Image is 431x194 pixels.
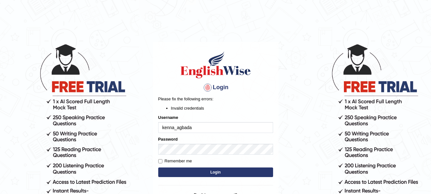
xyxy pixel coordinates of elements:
p: Please fix the following errors: [158,96,273,102]
li: Invalid credentials [171,105,273,111]
label: Username [158,114,178,120]
label: Remember me [158,158,192,164]
input: Remember me [158,159,162,163]
button: Login [158,167,273,177]
h4: Login [158,82,273,93]
img: Logo of English Wise sign in for intelligent practice with AI [179,50,252,79]
label: Password [158,136,178,142]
